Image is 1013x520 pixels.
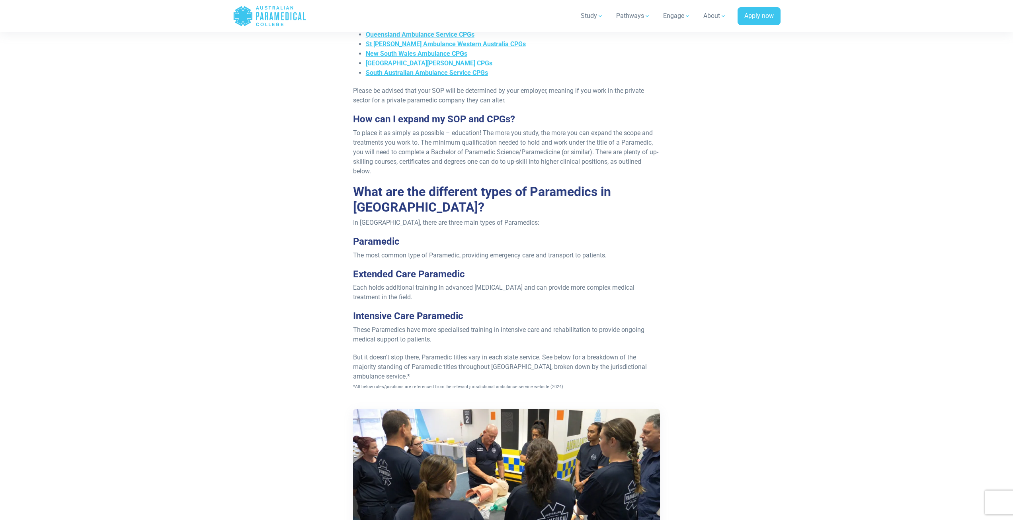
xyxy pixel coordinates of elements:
span: These Paramedics have more specialised training in intensive care and rehabilitation to provide o... [353,326,644,343]
strong: Extended Care Paramedic [353,269,465,280]
a: Study [576,5,608,27]
span: To place it as simply as possible – education! The more you study, the more you can expand the sc... [353,129,658,175]
strong: Intensive Care Paramedic [353,310,463,322]
strong: Paramedic [353,236,400,247]
span: In [GEOGRAPHIC_DATA], there are three main types of Paramedics: [353,219,539,226]
a: About [699,5,731,27]
span: Each holds additional training in advanced [MEDICAL_DATA] and can provide more complex medical tr... [353,284,634,301]
span: Please be advised that your SOP will be determined by your employer, meaning if you work in the p... [353,87,644,104]
a: Engage [658,5,695,27]
a: New South Wales Ambulance CPGs [366,50,467,57]
a: [GEOGRAPHIC_DATA][PERSON_NAME] CPGs [366,59,492,67]
a: Queensland Ambulance Service CPGs [366,31,474,38]
a: Apply now [738,7,781,26]
span: How can I expand my SOP and CPGs? [353,114,515,125]
a: St [PERSON_NAME] Ambulance Western Australia CPGs [366,40,526,48]
span: *All below roles/positions are referenced from the relevant jurisdictional ambulance service webs... [353,384,563,389]
span: What are the different types of Paramedics in [GEOGRAPHIC_DATA]? [353,184,611,214]
a: Australian Paramedical College [233,3,306,29]
a: South Australian Ambulance Service CPGs [366,69,488,77]
span: But it doesn’t stop there, Paramedic titles vary in each state service. See below for a breakdown... [353,353,647,390]
a: Pathways [611,5,655,27]
span: The most common type of Paramedic, providing emergency care and transport to patients. [353,251,607,259]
